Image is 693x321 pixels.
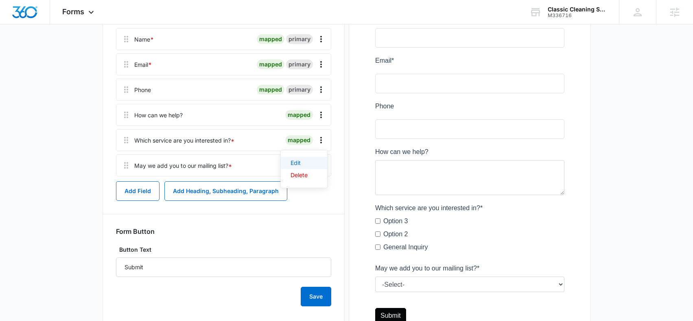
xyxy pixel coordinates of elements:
button: Overflow Menu [315,33,328,46]
div: Edit [291,160,308,166]
div: mapped [285,135,313,145]
div: primary [286,85,313,95]
div: Email [134,60,152,69]
div: mapped [257,85,284,95]
button: Delete [281,169,327,181]
div: How can we help? [134,111,183,119]
label: Button Text [116,245,331,254]
button: Overflow Menu [315,108,328,121]
div: Which service are you interested in? [134,136,234,145]
button: Overflow Menu [315,58,328,71]
button: Add Heading, Subheading, Paragraph [164,181,287,201]
label: Option 2 [8,219,33,229]
div: primary [286,34,313,44]
button: Edit [281,157,327,169]
div: mapped [257,59,284,69]
div: account name [548,6,607,13]
span: Forms [62,7,84,16]
div: Name [134,35,154,44]
div: account id [548,13,607,18]
label: Option 3 [8,206,33,216]
button: Overflow Menu [315,134,328,147]
div: Delete [291,172,308,178]
label: General Inquiry [8,232,52,242]
div: Phone [134,86,151,94]
span: Submit [5,302,26,309]
button: Add Field [116,181,160,201]
div: May we add you to our mailing list? [134,161,232,170]
div: mapped [257,34,284,44]
h3: Form Button [116,227,155,235]
button: Save [301,287,331,306]
div: primary [286,59,313,69]
button: Overflow Menu [315,83,328,96]
div: mapped [285,110,313,120]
